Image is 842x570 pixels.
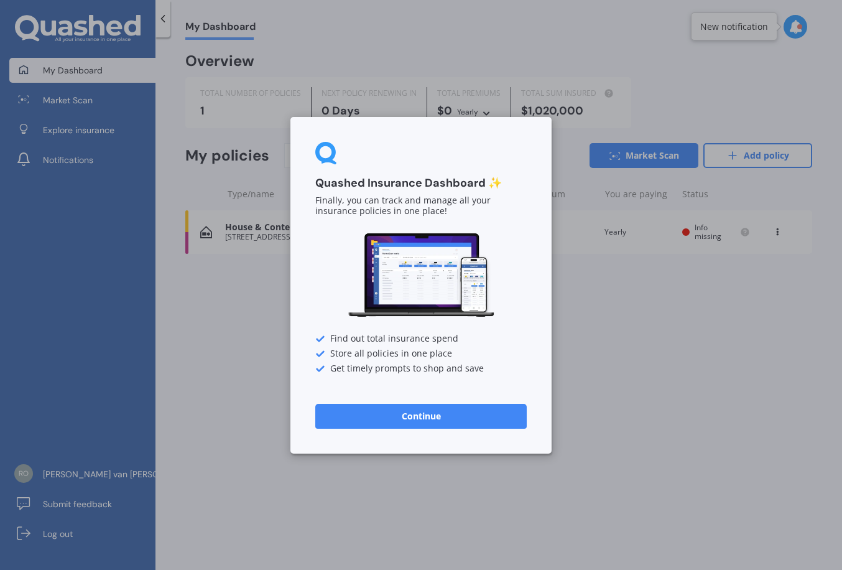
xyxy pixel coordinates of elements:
[346,231,496,319] img: Dashboard
[315,334,527,343] div: Find out total insurance spend
[315,348,527,358] div: Store all policies in one place
[315,363,527,373] div: Get timely prompts to shop and save
[315,176,527,190] h3: Quashed Insurance Dashboard ✨
[315,403,527,428] button: Continue
[315,195,527,217] p: Finally, you can track and manage all your insurance policies in one place!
